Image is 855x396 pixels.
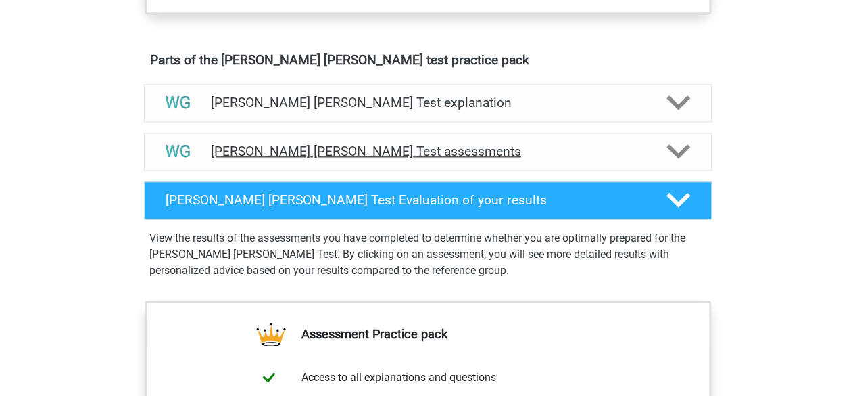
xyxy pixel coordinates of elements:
[161,85,195,120] img: watson glaser test explanations
[149,230,706,279] p: View the results of the assessments you have completed to determine whether you are optimally pre...
[139,84,717,122] a: explanations [PERSON_NAME] [PERSON_NAME] Test explanation
[139,181,717,219] a: [PERSON_NAME] [PERSON_NAME] Test Evaluation of your results
[139,133,717,171] a: assessments [PERSON_NAME] [PERSON_NAME] Test assessments
[211,95,645,110] h4: [PERSON_NAME] [PERSON_NAME] Test explanation
[161,134,195,169] img: watson glaser test assessments
[211,144,645,159] h4: [PERSON_NAME] [PERSON_NAME] Test assessments
[150,52,706,68] h4: Parts of the [PERSON_NAME] [PERSON_NAME] test practice pack
[166,192,645,208] h4: [PERSON_NAME] [PERSON_NAME] Test Evaluation of your results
